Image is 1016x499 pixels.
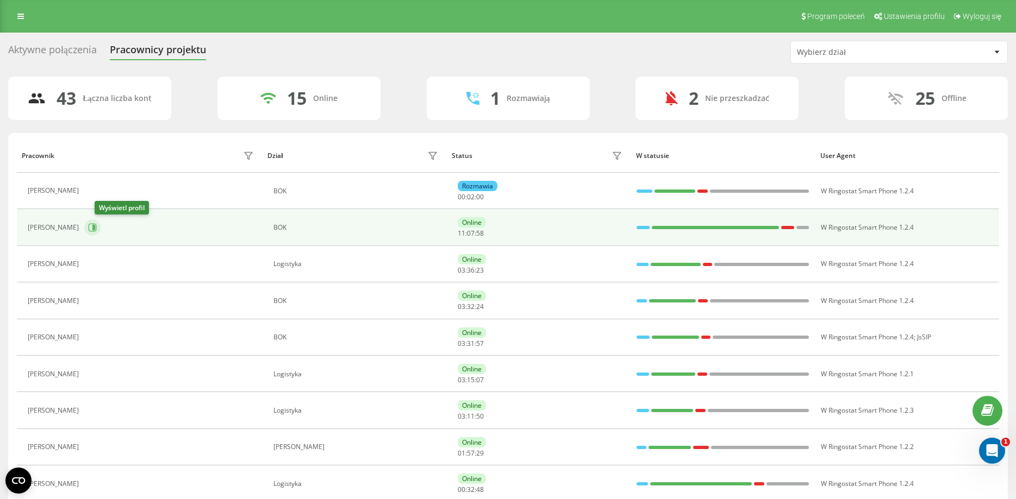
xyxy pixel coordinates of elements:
span: 57 [476,339,484,348]
div: 43 [57,88,76,109]
div: 25 [915,88,935,109]
span: 31 [467,339,475,348]
div: [PERSON_NAME] [28,407,82,414]
span: 07 [476,375,484,384]
span: 01 [458,449,465,458]
span: 03 [458,266,465,275]
span: 03 [458,302,465,311]
div: Łączna liczba kont [83,94,151,103]
div: Aktywne połączenia [8,44,97,61]
span: W Ringostat Smart Phone 1.2.4 [821,296,914,305]
div: Online [458,290,486,301]
span: 11 [458,229,465,238]
div: 2 [689,88,699,109]
div: Online [458,473,486,484]
div: : : [458,376,484,384]
span: 50 [476,412,484,421]
div: : : [458,486,484,494]
div: [PERSON_NAME] [28,370,82,378]
div: [PERSON_NAME] [28,333,82,341]
span: 1 [1001,438,1010,446]
div: Online [458,400,486,410]
span: W Ringostat Smart Phone 1.2.4 [821,223,914,232]
div: Pracownicy projektu [110,44,206,61]
span: JsSIP [917,332,931,342]
div: Wyświetl profil [95,201,149,214]
div: [PERSON_NAME] [28,297,82,305]
div: Online [458,437,486,447]
span: 32 [467,485,475,494]
span: W Ringostat Smart Phone 1.2.2 [821,442,914,451]
div: W statusie [636,152,810,160]
span: 57 [467,449,475,458]
iframe: Intercom live chat [979,438,1005,464]
span: 24 [476,302,484,311]
span: 11 [467,412,475,421]
span: 00 [476,192,484,201]
div: [PERSON_NAME] [28,224,82,231]
div: : : [458,230,484,237]
div: Nie przeszkadzać [705,94,769,103]
span: 07 [467,229,475,238]
div: User Agent [820,152,994,160]
div: 1 [490,88,500,109]
span: 03 [458,412,465,421]
div: Logistyka [273,480,441,488]
span: Wyloguj się [963,12,1001,21]
div: Online [458,217,486,228]
span: 29 [476,449,484,458]
span: 58 [476,229,484,238]
span: 00 [458,485,465,494]
div: Dział [267,152,283,160]
span: 48 [476,485,484,494]
div: : : [458,340,484,348]
span: 36 [467,266,475,275]
div: BOK [273,297,441,305]
div: Logistyka [273,407,441,414]
div: : : [458,267,484,274]
div: Online [458,327,486,338]
div: Wybierz dział [797,48,927,57]
div: Rozmawia [458,181,497,191]
div: Rozmawiają [507,94,550,103]
div: 15 [287,88,307,109]
span: 15 [467,375,475,384]
span: 02 [467,192,475,201]
div: [PERSON_NAME] [28,480,82,488]
div: Logistyka [273,370,441,378]
span: W Ringostat Smart Phone 1.2.4 [821,332,914,342]
span: W Ringostat Smart Phone 1.2.1 [821,369,914,378]
div: : : [458,413,484,420]
span: Program poleceń [807,12,865,21]
div: [PERSON_NAME] [28,260,82,268]
div: [PERSON_NAME] [28,187,82,194]
span: W Ringostat Smart Phone 1.2.4 [821,259,914,268]
div: BOK [273,224,441,231]
div: Status [452,152,472,160]
div: Pracownik [22,152,54,160]
span: W Ringostat Smart Phone 1.2.4 [821,186,914,195]
div: Logistyka [273,260,441,268]
span: 23 [476,266,484,275]
span: 03 [458,339,465,348]
div: BOK [273,333,441,341]
div: : : [458,193,484,201]
div: : : [458,450,484,457]
span: 03 [458,375,465,384]
div: [PERSON_NAME] [28,443,82,451]
div: Online [458,254,486,264]
div: : : [458,303,484,311]
button: Open CMP widget [5,468,32,494]
div: Online [313,94,338,103]
div: Online [458,364,486,374]
div: [PERSON_NAME] [273,443,441,451]
span: 00 [458,192,465,201]
span: 32 [467,302,475,311]
div: Offline [942,94,967,103]
span: W Ringostat Smart Phone 1.2.4 [821,479,914,488]
span: W Ringostat Smart Phone 1.2.3 [821,406,914,415]
span: Ustawienia profilu [884,12,945,21]
div: BOK [273,187,441,195]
